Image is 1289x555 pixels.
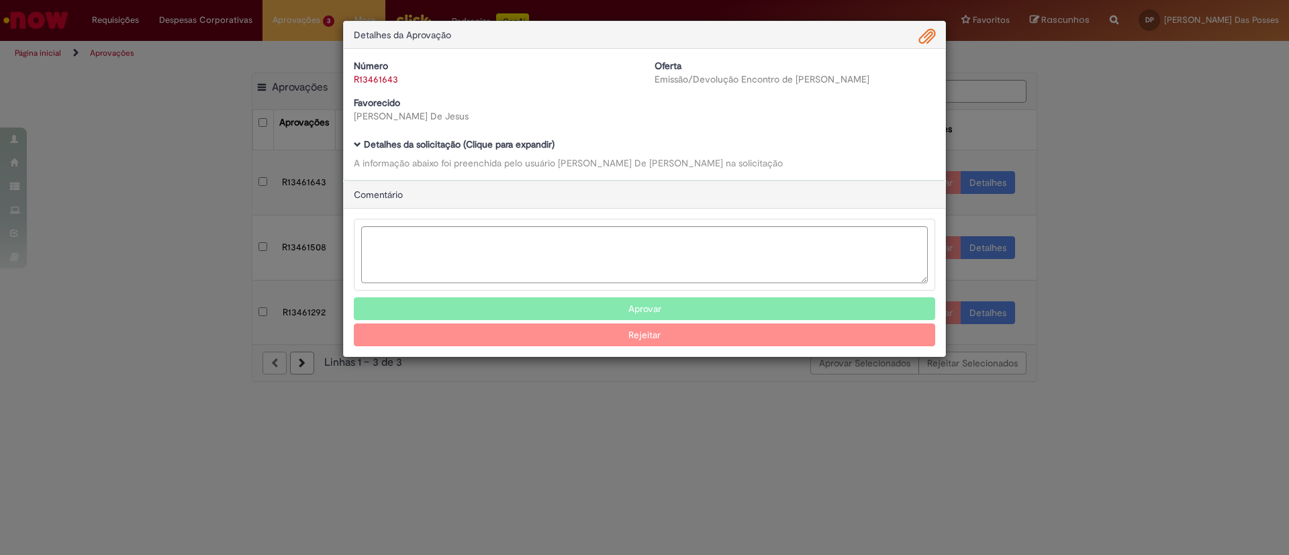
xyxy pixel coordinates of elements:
span: Comentário [354,189,403,201]
b: Favorecido [354,97,400,109]
button: Aprovar [354,297,935,320]
b: Número [354,60,388,72]
a: R13461643 [354,73,398,85]
b: Detalhes da solicitação (Clique para expandir) [364,138,555,150]
div: A informação abaixo foi preenchida pelo usuário [PERSON_NAME] De [PERSON_NAME] na solicitação [354,156,935,170]
div: [PERSON_NAME] De Jesus [354,109,634,123]
b: Oferta [655,60,681,72]
button: Rejeitar [354,323,935,346]
div: Emissão/Devolução Encontro de [PERSON_NAME] [655,72,935,86]
span: Detalhes da Aprovação [354,29,451,41]
h5: Detalhes da solicitação (Clique para expandir) [354,140,935,150]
